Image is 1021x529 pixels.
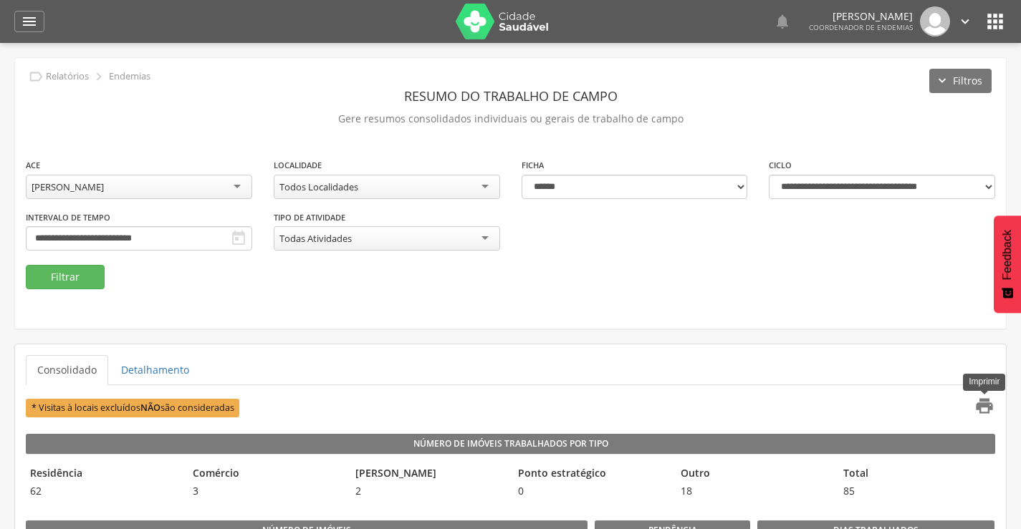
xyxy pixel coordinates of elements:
legend: Residência [26,466,181,482]
legend: [PERSON_NAME] [351,466,507,482]
a:  [14,11,44,32]
i:  [774,13,791,30]
label: Tipo de Atividade [274,212,345,223]
p: Relatórios [46,71,89,82]
b: NÃO [140,402,160,414]
label: Intervalo de Tempo [26,212,110,223]
span: * Visitas à locais excluídos são consideradas [26,399,239,417]
i:  [974,396,994,416]
span: Coordenador de Endemias [809,22,913,32]
a: Detalhamento [110,355,201,385]
p: Endemias [109,71,150,82]
div: [PERSON_NAME] [32,180,104,193]
div: Todas Atividades [279,232,352,245]
a:  [957,6,973,37]
label: Ficha [522,160,544,171]
i:  [230,230,247,247]
legend: Comércio [188,466,344,482]
span: 2 [351,484,507,498]
a:  [774,6,791,37]
span: 62 [26,484,181,498]
span: 85 [839,484,994,498]
div: Todos Localidades [279,180,358,193]
i:  [957,14,973,29]
p: Gere resumos consolidados individuais ou gerais de trabalho de campo [26,109,995,129]
legend: Número de Imóveis Trabalhados por Tipo [26,434,995,454]
div: Imprimir [963,374,1005,390]
p: [PERSON_NAME] [809,11,913,21]
a: Imprimir [966,396,994,419]
span: 18 [676,484,832,498]
label: Ciclo [769,160,792,171]
span: Feedback [1001,230,1014,280]
legend: Outro [676,466,832,482]
span: 3 [188,484,344,498]
button: Filtros [929,69,992,93]
button: Filtrar [26,265,105,289]
i:  [21,13,38,30]
header: Resumo do Trabalho de Campo [26,83,995,109]
label: ACE [26,160,40,171]
i:  [984,10,1007,33]
span: 0 [514,484,669,498]
legend: Total [839,466,994,482]
legend: Ponto estratégico [514,466,669,482]
i:  [28,69,44,84]
button: Feedback - Mostrar pesquisa [994,215,1021,313]
a: Consolidado [26,355,108,385]
i:  [91,69,107,84]
label: Localidade [274,160,322,171]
